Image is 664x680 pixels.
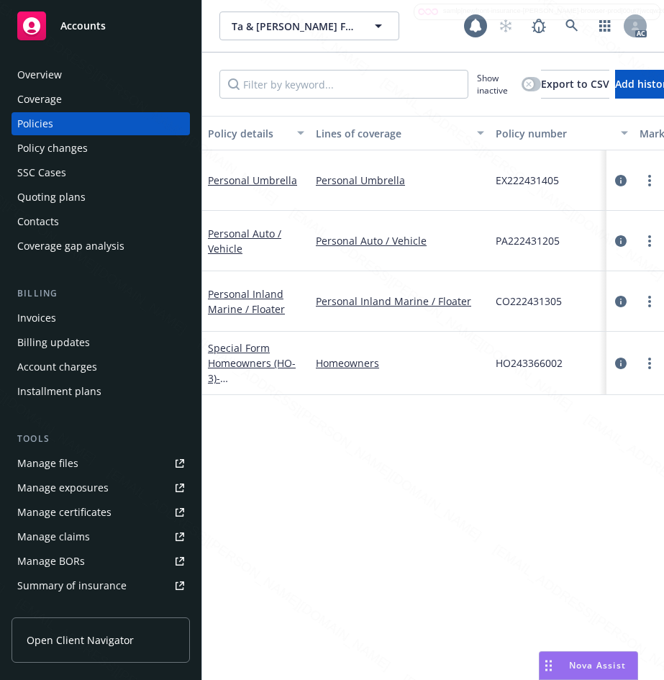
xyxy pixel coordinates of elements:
[17,574,127,597] div: Summary of insurance
[12,286,190,301] div: Billing
[17,525,90,548] div: Manage claims
[316,233,484,248] a: Personal Auto / Vehicle
[12,235,190,258] a: Coverage gap analysis
[17,235,124,258] div: Coverage gap analysis
[12,525,190,548] a: Manage claims
[12,574,190,597] a: Summary of insurance
[612,232,629,250] a: circleInformation
[208,341,299,415] a: Special Form Homeowners (HO-3)
[524,12,553,40] a: Report a Bug
[17,210,59,233] div: Contacts
[539,651,638,680] button: Nova Assist
[569,659,626,671] span: Nova Assist
[12,476,190,499] a: Manage exposures
[612,293,629,310] a: circleInformation
[12,137,190,160] a: Policy changes
[12,6,190,46] a: Accounts
[12,331,190,354] a: Billing updates
[12,307,190,330] a: Invoices
[12,88,190,111] a: Coverage
[12,501,190,524] a: Manage certificates
[17,88,62,111] div: Coverage
[208,126,288,141] div: Policy details
[12,210,190,233] a: Contacts
[612,355,629,372] a: circleInformation
[641,293,658,310] a: more
[219,12,399,40] button: Ta & [PERSON_NAME] Family
[17,307,56,330] div: Invoices
[12,355,190,378] a: Account charges
[496,126,612,141] div: Policy number
[17,355,97,378] div: Account charges
[496,355,563,371] span: HO243366002
[60,20,106,32] span: Accounts
[496,294,562,309] span: CO222431305
[12,452,190,475] a: Manage files
[316,294,484,309] a: Personal Inland Marine / Floater
[208,173,297,187] a: Personal Umbrella
[316,173,484,188] a: Personal Umbrella
[496,233,560,248] span: PA222431205
[490,116,634,150] button: Policy number
[496,173,559,188] span: EX222431405
[17,501,112,524] div: Manage certificates
[27,633,134,648] span: Open Client Navigator
[17,331,90,354] div: Billing updates
[310,116,490,150] button: Lines of coverage
[641,172,658,189] a: more
[219,70,468,99] input: Filter by keyword...
[316,355,484,371] a: Homeowners
[12,112,190,135] a: Policies
[17,161,66,184] div: SSC Cases
[208,227,281,255] a: Personal Auto / Vehicle
[12,380,190,403] a: Installment plans
[541,77,609,91] span: Export to CSV
[12,63,190,86] a: Overview
[641,355,658,372] a: more
[17,112,53,135] div: Policies
[591,12,619,40] a: Switch app
[12,161,190,184] a: SSC Cases
[208,287,285,316] a: Personal Inland Marine / Floater
[17,550,85,573] div: Manage BORs
[17,186,86,209] div: Quoting plans
[612,172,629,189] a: circleInformation
[17,452,78,475] div: Manage files
[202,116,310,150] button: Policy details
[12,432,190,446] div: Tools
[477,72,516,96] span: Show inactive
[558,12,586,40] a: Search
[12,186,190,209] a: Quoting plans
[641,232,658,250] a: more
[17,137,88,160] div: Policy changes
[316,126,468,141] div: Lines of coverage
[17,63,62,86] div: Overview
[540,652,558,679] div: Drag to move
[232,19,356,34] span: Ta & [PERSON_NAME] Family
[12,550,190,573] a: Manage BORs
[17,380,101,403] div: Installment plans
[541,70,609,99] button: Export to CSV
[17,476,109,499] div: Manage exposures
[491,12,520,40] a: Start snowing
